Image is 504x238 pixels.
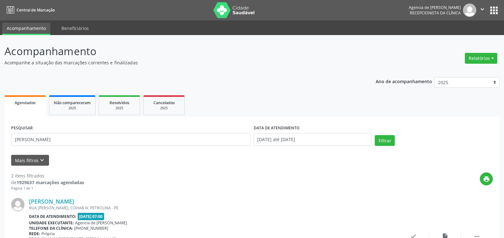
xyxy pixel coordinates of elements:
a: Acompanhamento [2,23,50,35]
span: [PHONE_NUMBER] [74,226,108,231]
b: Telefone da clínica: [29,226,73,231]
i: print [483,176,490,183]
div: de [11,179,84,186]
span: Resolvidos [110,100,129,105]
button: print [480,172,493,185]
p: Acompanhamento [4,43,351,59]
div: 2025 [103,106,135,111]
i:  [479,6,486,13]
b: Unidade executante: [29,220,74,226]
p: Acompanhe a situação das marcações correntes e finalizadas [4,59,351,66]
a: Beneficiários [57,23,93,34]
span: [DATE] 07:00 [78,213,104,220]
div: Agencia de [PERSON_NAME] [409,5,461,10]
button: Filtrar [375,135,395,146]
span: Central de Marcação [17,7,55,13]
div: RUA [PERSON_NAME], COHAB IV, PETROLINA - PE [29,205,397,211]
span: Recepcionista da clínica [410,10,461,16]
img: img [11,198,25,211]
b: Rede: [29,231,40,236]
button: Mais filtroskeyboard_arrow_down [11,155,49,166]
label: DATA DE ATENDIMENTO [254,123,300,133]
span: Agencia de [PERSON_NAME] [75,220,127,226]
div: 2025 [148,106,180,111]
div: Página 1 de 1 [11,186,84,191]
button:  [476,4,488,17]
input: Nome, código do beneficiário ou CPF [11,133,251,146]
i: keyboard_arrow_down [39,157,46,164]
b: Data de atendimento: [29,214,76,219]
button: apps [488,5,500,16]
span: Própria [41,231,55,236]
a: Central de Marcação [4,5,55,15]
span: Cancelados [153,100,175,105]
input: Selecione um intervalo [254,133,372,146]
p: Ano de acompanhamento [376,77,432,85]
a: [PERSON_NAME] [29,198,74,205]
div: 2025 [54,106,91,111]
button: Relatórios [465,53,497,64]
label: PESQUISAR [11,123,33,133]
img: img [463,4,476,17]
span: Não compareceram [54,100,91,105]
div: 2 itens filtrados [11,172,84,179]
strong: 1929637 marcações agendadas [17,179,84,185]
span: Agendados [15,100,36,105]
